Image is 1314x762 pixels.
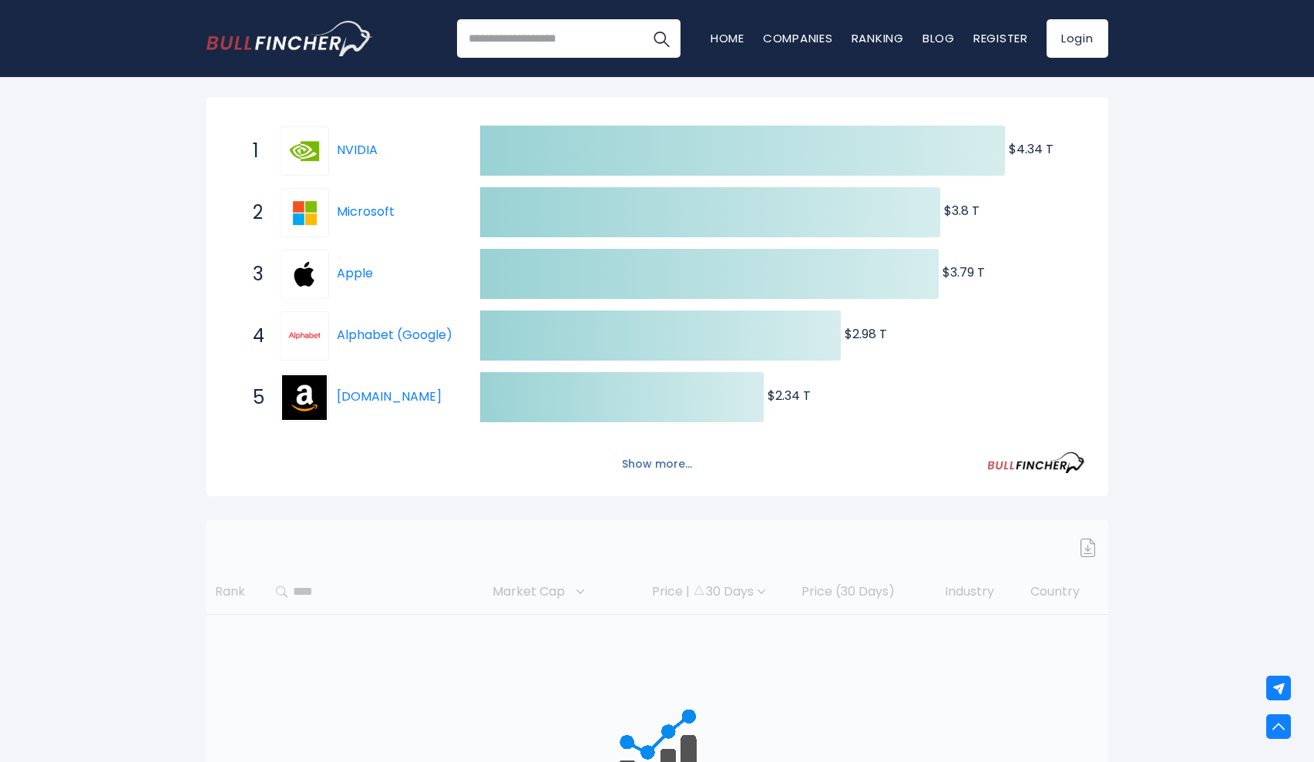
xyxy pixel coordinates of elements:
img: NVIDIA [282,129,327,173]
a: Login [1047,19,1108,58]
img: Amazon.com [282,375,327,420]
a: Blog [922,30,955,46]
span: 5 [245,384,260,411]
a: Companies [763,30,833,46]
a: NVIDIA [280,126,337,176]
span: 4 [245,323,260,349]
img: Alphabet (Google) [282,314,327,358]
img: Microsoft [282,190,327,235]
span: 3 [245,261,260,287]
text: $2.34 T [768,387,811,404]
button: Search [642,19,681,58]
a: Microsoft [337,203,395,220]
span: 1 [245,138,260,164]
a: Apple [280,250,337,299]
a: Register [973,30,1028,46]
button: Show more... [613,451,701,477]
a: [DOMAIN_NAME] [337,388,442,405]
img: Apple [282,252,327,297]
a: Alphabet (Google) [337,326,452,344]
text: $2.98 T [845,325,887,343]
a: Ranking [852,30,904,46]
a: Home [711,30,744,46]
a: Apple [337,264,373,282]
a: Microsoft [280,188,337,237]
a: Amazon.com [280,373,337,422]
span: 2 [245,200,260,226]
a: NVIDIA [337,141,378,159]
img: Bullfincher logo [207,21,373,56]
text: $4.34 T [1009,140,1054,158]
text: $3.8 T [944,202,980,220]
a: Go to homepage [207,21,372,56]
text: $3.79 T [943,264,985,281]
a: Alphabet (Google) [280,311,337,361]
